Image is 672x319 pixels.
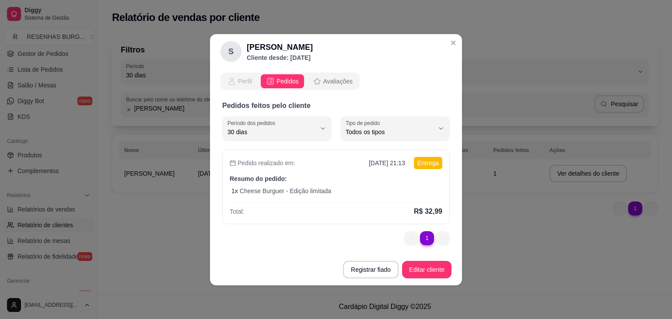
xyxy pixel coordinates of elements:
[220,73,451,90] div: opções
[369,159,405,167] p: [DATE] 21:13
[247,41,313,53] h2: [PERSON_NAME]
[220,41,241,62] div: S
[340,116,450,141] button: Tipo de pedidoTodos os tipos
[343,261,399,278] button: Registrar fiado
[227,128,316,136] span: 30 dias
[227,119,278,127] label: Período dos pedidos
[230,207,244,216] p: Total:
[231,187,238,195] p: 1 x
[222,101,450,111] p: Pedidos feitos pelo cliente
[222,116,332,141] button: Período dos pedidos30 dias
[402,261,451,278] button: Editar cliente
[400,227,454,250] nav: pagination navigation
[247,53,313,62] p: Cliente desde: [DATE]
[230,160,236,166] span: calendar
[420,231,434,245] li: pagination item 1 active
[323,77,353,86] span: Avaliações
[230,174,442,183] p: Resumo do pedido:
[446,36,460,50] button: Close
[230,159,295,167] p: Pedido realizado em:
[414,157,442,169] p: Entrega
[414,206,442,217] p: R$ 32,99
[220,73,360,90] div: opções
[346,128,434,136] span: Todos os tipos
[276,77,299,86] span: Pedidos
[240,187,331,195] p: Cheese Burguer - Edição limitada
[346,119,383,127] label: Tipo de pedido
[238,77,252,86] span: Perfil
